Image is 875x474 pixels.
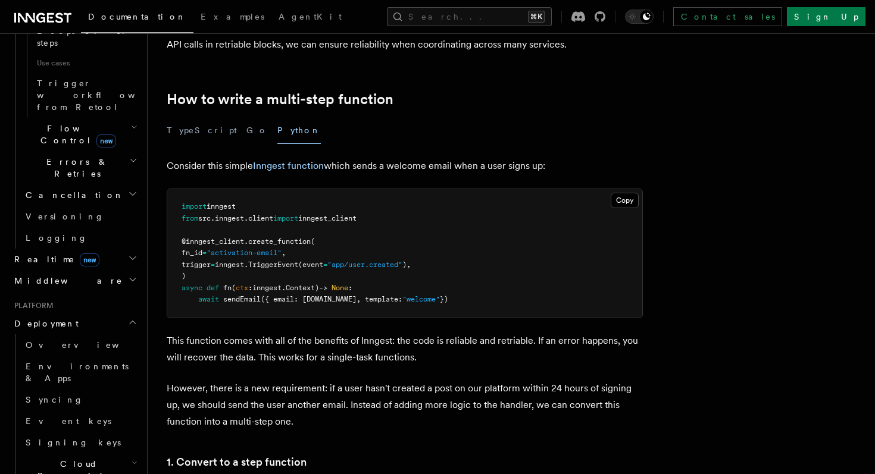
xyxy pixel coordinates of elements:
span: Versioning [26,212,104,221]
a: Logging [21,227,140,249]
span: "welcome" [402,295,440,303]
span: TriggerEvent [248,260,298,269]
span: Logging [26,233,87,243]
span: : [348,284,352,292]
span: ), [402,260,411,269]
button: Realtimenew [10,249,140,270]
span: Context) [286,284,319,292]
button: TypeScript [167,117,237,144]
a: Environments & Apps [21,356,140,389]
span: ) [182,272,186,280]
p: However, there is a new requirement: if a user hasn't created a post on our platform within 24 ho... [167,380,643,430]
span: src [198,214,211,222]
a: Loops over steps [32,20,140,54]
a: Examples [193,4,271,32]
span: sendEmail [223,295,261,303]
span: : [248,284,252,292]
span: Overview [26,340,148,350]
button: Go [246,117,268,144]
span: . [244,237,248,246]
span: Trigger workflows from Retool [37,79,168,112]
span: client [248,214,273,222]
span: ({ email: [DOMAIN_NAME], template: [261,295,402,303]
span: }) [440,295,448,303]
span: Event keys [26,416,111,426]
span: import [273,214,298,222]
a: Contact sales [673,7,782,26]
a: 1. Convert to a step function [167,454,307,470]
span: await [198,295,219,303]
span: . [211,214,215,222]
span: create_function [248,237,311,246]
span: Deployment [10,318,79,329]
span: new [96,134,116,147]
span: = [202,249,207,257]
span: ( [232,284,236,292]
span: inngest [207,202,236,211]
a: How to write a multi-step function [167,91,393,108]
span: Realtime [10,253,99,265]
span: async [182,284,202,292]
button: Deployment [10,313,140,334]
span: inngest [252,284,282,292]
span: -> [319,284,327,292]
button: Middleware [10,270,140,291]
span: Environments & Apps [26,362,129,383]
p: This function comes with all of the benefits of Inngest: the code is reliable and retriable. If a... [167,332,643,366]
span: Platform [10,301,54,310]
span: AgentKit [279,12,342,21]
a: Sign Up [787,7,865,26]
span: import [182,202,207,211]
span: . [244,214,248,222]
span: "app/user.created" [327,260,402,269]
span: def [207,284,219,292]
span: Use cases [32,54,140,73]
span: ( [311,237,315,246]
span: (event [298,260,323,269]
span: Documentation [88,12,186,21]
span: ctx [236,284,248,292]
span: fn [223,284,232,292]
span: from [182,214,198,222]
span: Flow Control [21,123,131,146]
a: Versioning [21,206,140,227]
span: . [282,284,286,292]
a: AgentKit [271,4,349,32]
a: Syncing [21,389,140,410]
a: Trigger workflows from Retool [32,73,140,118]
span: new [80,253,99,266]
button: Copy [611,193,639,208]
button: Cancellation [21,184,140,206]
a: Inngest function [253,160,324,171]
a: Signing keys [21,432,140,453]
span: Middleware [10,275,123,287]
span: Syncing [26,395,83,404]
span: Signing keys [26,438,121,447]
p: This approach makes building reliable and distributed code simple. By wrapping asynchronous actio... [167,20,643,53]
button: Errors & Retries [21,151,140,184]
span: @inngest_client [182,237,244,246]
span: inngest_client [298,214,357,222]
span: inngest [215,214,244,222]
kbd: ⌘K [528,11,545,23]
button: Toggle dark mode [625,10,654,24]
span: , [282,249,286,257]
button: Flow Controlnew [21,118,140,151]
span: "activation-email" [207,249,282,257]
button: Python [277,117,321,144]
span: trigger [182,260,211,269]
span: = [211,260,215,269]
span: Errors & Retries [21,156,129,180]
span: Cancellation [21,189,124,201]
span: = [323,260,327,269]
p: Consider this simple which sends a welcome email when a user signs up: [167,158,643,174]
button: Search...⌘K [387,7,552,26]
a: Event keys [21,410,140,432]
span: Examples [201,12,264,21]
span: inngest. [215,260,248,269]
a: Overview [21,334,140,356]
a: Documentation [81,4,193,33]
span: fn_id [182,249,202,257]
span: None [332,284,348,292]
